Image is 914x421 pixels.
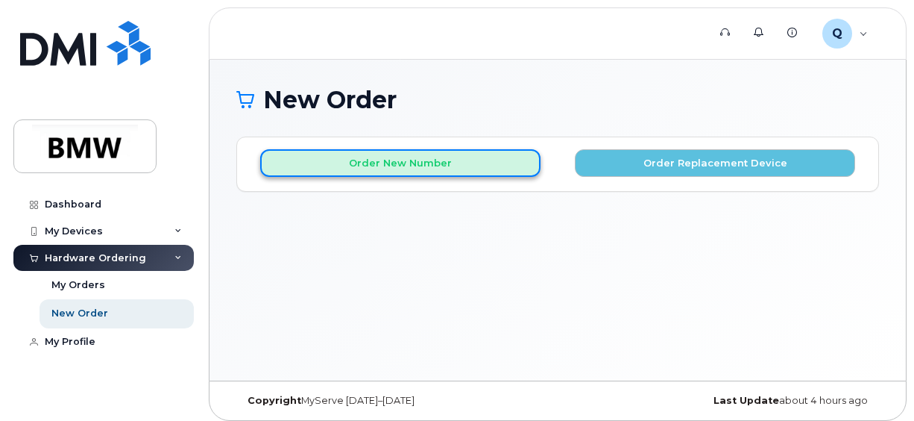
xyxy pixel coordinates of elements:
[575,149,855,177] button: Order Replacement Device
[713,395,779,406] strong: Last Update
[248,395,301,406] strong: Copyright
[236,87,879,113] h1: New Order
[665,395,879,407] div: about 4 hours ago
[849,356,903,410] iframe: Messenger Launcher
[236,395,450,407] div: MyServe [DATE]–[DATE]
[260,149,540,177] button: Order New Number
